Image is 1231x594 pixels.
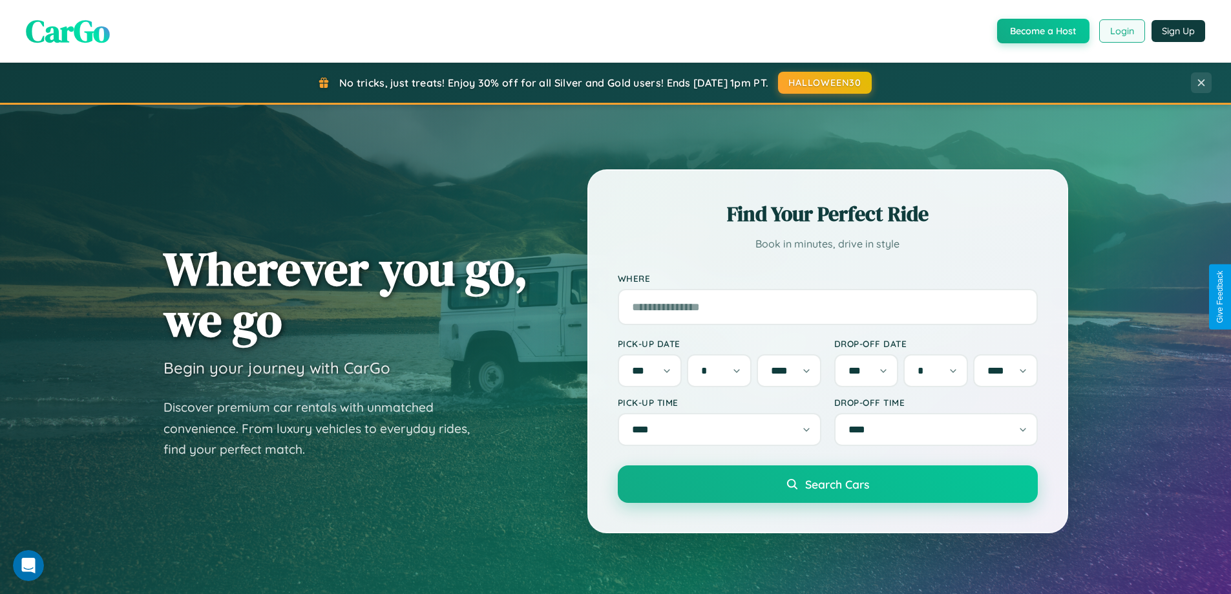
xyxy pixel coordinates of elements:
[163,243,528,345] h1: Wherever you go, we go
[339,76,768,89] span: No tricks, just treats! Enjoy 30% off for all Silver and Gold users! Ends [DATE] 1pm PT.
[618,273,1038,284] label: Where
[805,477,869,491] span: Search Cars
[1215,271,1225,323] div: Give Feedback
[163,397,487,460] p: Discover premium car rentals with unmatched convenience. From luxury vehicles to everyday rides, ...
[13,550,44,581] iframe: Intercom live chat
[834,397,1038,408] label: Drop-off Time
[834,338,1038,349] label: Drop-off Date
[997,19,1089,43] button: Become a Host
[618,397,821,408] label: Pick-up Time
[1099,19,1145,43] button: Login
[163,358,390,377] h3: Begin your journey with CarGo
[618,235,1038,253] p: Book in minutes, drive in style
[1152,20,1205,42] button: Sign Up
[618,338,821,349] label: Pick-up Date
[618,200,1038,228] h2: Find Your Perfect Ride
[618,465,1038,503] button: Search Cars
[26,10,110,52] span: CarGo
[778,72,872,94] button: HALLOWEEN30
